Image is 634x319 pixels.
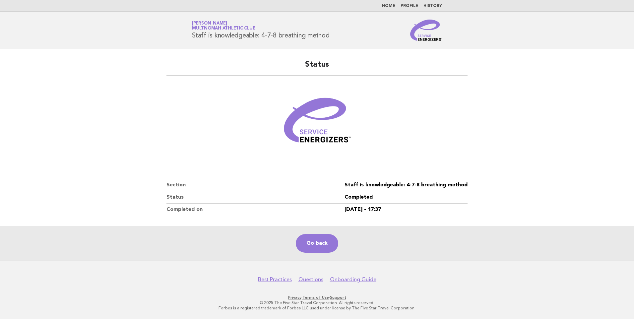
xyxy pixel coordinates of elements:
dt: Status [166,191,345,204]
p: Forbes is a registered trademark of Forbes LLC used under license by The Five Star Travel Corpora... [114,305,520,311]
p: © 2025 The Five Star Travel Corporation. All rights reserved. [114,300,520,305]
a: Questions [298,276,323,283]
a: History [423,4,442,8]
a: Go back [296,234,338,253]
p: · · [114,295,520,300]
img: Service Energizers [410,20,442,41]
dt: Completed on [166,204,345,216]
dd: Completed [345,191,468,204]
dd: Staff is knowledgeable: 4-7-8 breathing method [345,179,468,191]
dt: Section [166,179,345,191]
a: Privacy [288,295,301,300]
span: Multnomah Athletic Club [192,27,255,31]
a: Terms of Use [302,295,329,300]
a: Home [382,4,395,8]
img: Verified [277,84,357,163]
h2: Status [166,59,468,76]
a: Onboarding Guide [330,276,376,283]
a: [PERSON_NAME]Multnomah Athletic Club [192,21,255,31]
a: Best Practices [258,276,292,283]
a: Support [330,295,346,300]
h1: Staff is knowledgeable: 4-7-8 breathing method [192,22,330,39]
a: Profile [401,4,418,8]
dd: [DATE] - 17:37 [345,204,468,216]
